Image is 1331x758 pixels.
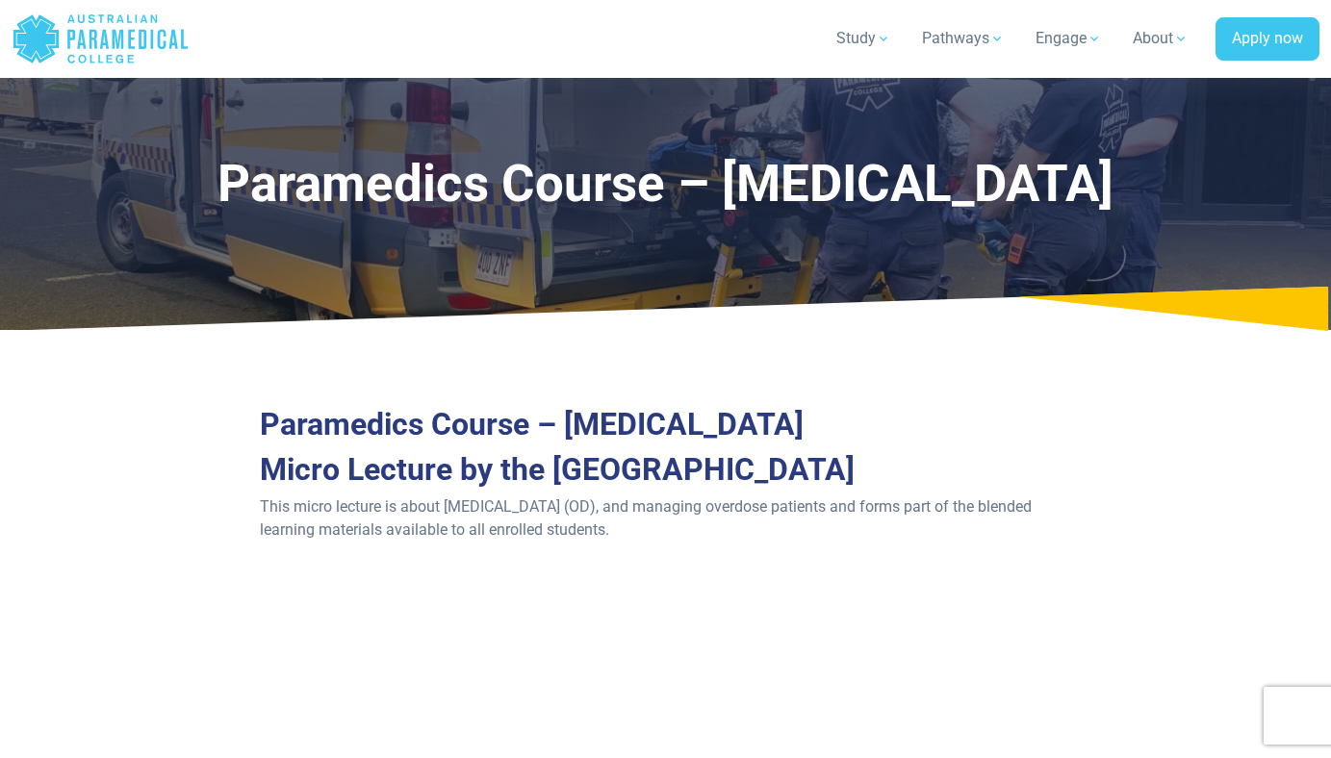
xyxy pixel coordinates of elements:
a: Australian Paramedical College [12,8,190,70]
a: Pathways [910,12,1016,65]
p: This micro lecture is about [MEDICAL_DATA] (OD), and managing overdose patients and forms part of... [260,495,1070,542]
a: Study [825,12,903,65]
a: Apply now [1216,17,1319,62]
a: Engage [1024,12,1113,65]
span: Micro Lecture by the [GEOGRAPHIC_DATA] [260,451,855,488]
h1: Paramedics Course – [MEDICAL_DATA] [175,154,1156,215]
span: Paramedics Course – [MEDICAL_DATA] [260,406,804,442]
a: About [1121,12,1200,65]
